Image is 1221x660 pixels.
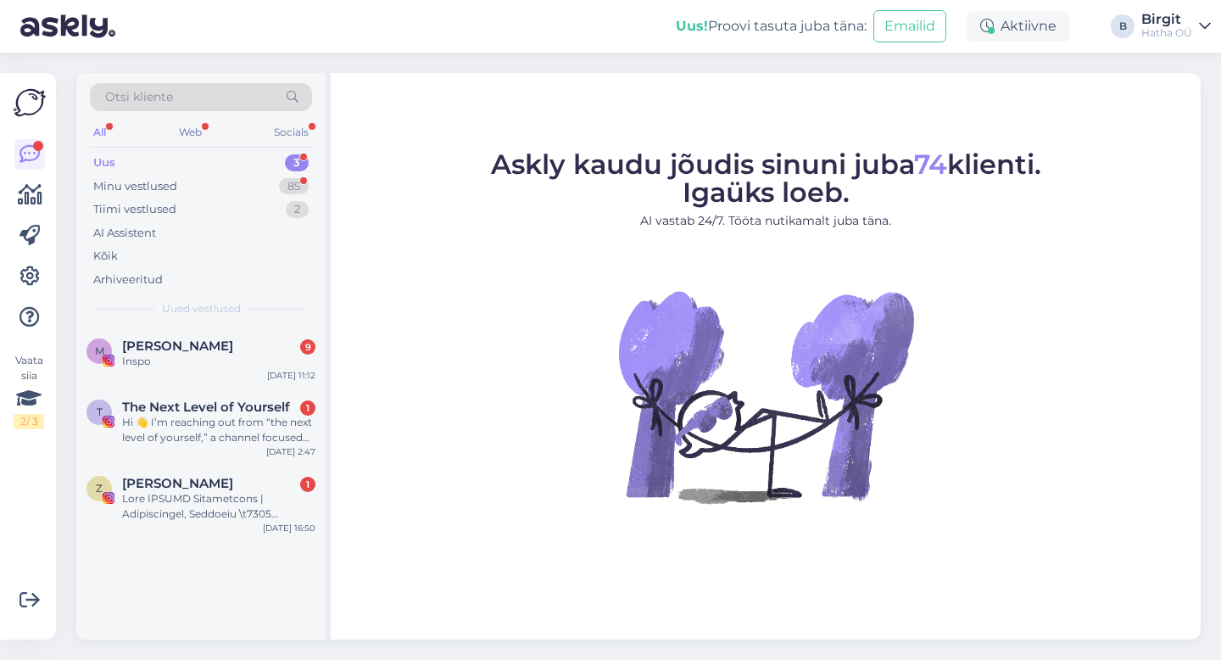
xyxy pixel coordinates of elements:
b: Uus! [676,18,708,34]
div: Hatha OÜ [1141,26,1192,40]
div: [DATE] 11:12 [267,369,315,382]
div: Uus [93,154,115,171]
div: 85 [279,178,309,195]
p: AI vastab 24/7. Tööta nutikamalt juba täna. [491,212,1041,230]
div: 3 [285,154,309,171]
div: 1 [300,477,315,492]
span: Uued vestlused [162,301,241,316]
span: M [95,344,104,357]
div: Tiimi vestlused [93,201,176,218]
div: All [90,121,109,143]
span: Otsi kliente [105,88,173,106]
img: Askly Logo [14,87,46,119]
div: Arhiveeritud [93,271,163,288]
div: Birgit [1141,13,1192,26]
div: [DATE] 16:50 [263,522,315,534]
div: 2 [286,201,309,218]
div: Kõik [93,248,118,265]
span: T [97,406,103,418]
a: BirgitHatha OÜ [1141,13,1211,40]
div: AI Assistent [93,225,156,242]
div: Inspo [122,354,315,369]
span: Askly kaudu jõudis sinuni juba klienti. Igaüks loeb. [491,148,1041,209]
div: Proovi tasuta juba täna: [676,16,867,36]
button: Emailid [873,10,946,42]
div: Minu vestlused [93,178,177,195]
img: No Chat active [613,243,918,549]
div: Hi 👋 I’m reaching out from “the next level of yourself,” a channel focused on [MEDICAL_DATA], wel... [122,415,315,445]
div: Web [176,121,205,143]
div: Vaata siia [14,353,44,429]
div: [DATE] 2:47 [266,445,315,458]
span: The Next Level of Yourself [122,400,290,415]
span: 74 [914,148,947,181]
div: Socials [270,121,312,143]
span: Zoey Pearson [122,476,233,491]
span: Z [96,482,103,495]
div: B [1111,14,1135,38]
div: 2 / 3 [14,414,44,429]
div: Lore IPSUMD Sitametcons | Adipiscingel, Seddoeiu \t7305 Incididunt Utlabor! Etd magnaaliqua enima... [122,491,315,522]
div: 1 [300,400,315,416]
span: Mari-Liis Põldar [122,338,233,354]
div: Aktiivne [967,11,1070,42]
div: 9 [300,339,315,355]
